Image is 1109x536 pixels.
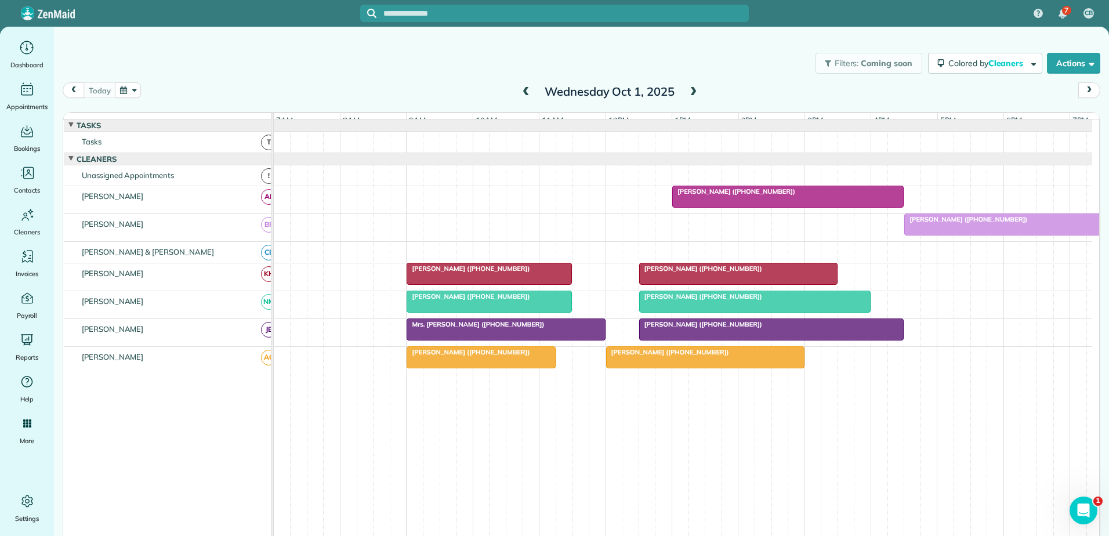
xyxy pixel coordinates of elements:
[539,115,566,125] span: 11am
[74,154,119,164] span: Cleaners
[20,435,34,447] span: More
[1085,9,1093,18] span: CB
[16,352,39,363] span: Reports
[1004,115,1024,125] span: 6pm
[473,115,499,125] span: 10am
[739,115,759,125] span: 2pm
[1070,115,1090,125] span: 7pm
[79,324,146,334] span: [PERSON_NAME]
[79,137,104,146] span: Tasks
[5,164,49,196] a: Contacts
[14,143,41,154] span: Bookings
[5,331,49,363] a: Reports
[928,53,1042,74] button: Colored byCleaners
[261,266,277,282] span: KH
[261,168,277,184] span: !
[639,320,763,328] span: [PERSON_NAME] ([PHONE_NUMBER])
[79,352,146,361] span: [PERSON_NAME]
[861,58,913,68] span: Coming soon
[5,38,49,71] a: Dashboard
[1093,497,1103,506] span: 1
[261,135,277,150] span: T
[406,348,530,356] span: [PERSON_NAME] ([PHONE_NUMBER])
[672,187,796,195] span: [PERSON_NAME] ([PHONE_NUMBER])
[367,9,376,18] svg: Focus search
[79,296,146,306] span: [PERSON_NAME]
[5,247,49,280] a: Invoices
[406,292,530,300] span: [PERSON_NAME] ([PHONE_NUMBER])
[274,115,295,125] span: 7am
[5,122,49,154] a: Bookings
[79,269,146,278] span: [PERSON_NAME]
[261,350,277,365] span: AG
[805,115,825,125] span: 3pm
[261,217,277,233] span: BR
[5,205,49,238] a: Cleaners
[14,184,40,196] span: Contacts
[79,171,176,180] span: Unassigned Appointments
[84,82,115,98] button: today
[904,215,1028,223] span: [PERSON_NAME] ([PHONE_NUMBER])
[261,245,277,260] span: CB
[1047,53,1100,74] button: Actions
[16,268,39,280] span: Invoices
[406,320,545,328] span: Mrs. [PERSON_NAME] ([PHONE_NUMBER])
[606,115,631,125] span: 12pm
[5,492,49,524] a: Settings
[79,219,146,229] span: [PERSON_NAME]
[340,115,362,125] span: 8am
[74,121,103,130] span: Tasks
[988,58,1025,68] span: Cleaners
[871,115,891,125] span: 4pm
[948,58,1027,68] span: Colored by
[360,9,376,18] button: Focus search
[15,513,39,524] span: Settings
[79,247,216,256] span: [PERSON_NAME] & [PERSON_NAME]
[406,265,530,273] span: [PERSON_NAME] ([PHONE_NUMBER])
[407,115,428,125] span: 9am
[606,348,730,356] span: [PERSON_NAME] ([PHONE_NUMBER])
[1078,82,1100,98] button: next
[835,58,859,68] span: Filters:
[10,59,44,71] span: Dashboard
[1070,497,1097,524] iframe: Intercom live chat
[261,322,277,338] span: JB
[20,393,34,405] span: Help
[6,101,48,113] span: Appointments
[17,310,38,321] span: Payroll
[537,85,682,98] h2: Wednesday Oct 1, 2025
[672,115,693,125] span: 1pm
[261,189,277,205] span: AF
[5,372,49,405] a: Help
[639,292,763,300] span: [PERSON_NAME] ([PHONE_NUMBER])
[1050,1,1075,27] div: 7 unread notifications
[5,80,49,113] a: Appointments
[63,82,85,98] button: prev
[261,294,277,310] span: NM
[79,191,146,201] span: [PERSON_NAME]
[938,115,958,125] span: 5pm
[5,289,49,321] a: Payroll
[14,226,40,238] span: Cleaners
[639,265,763,273] span: [PERSON_NAME] ([PHONE_NUMBER])
[1064,6,1068,15] span: 7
